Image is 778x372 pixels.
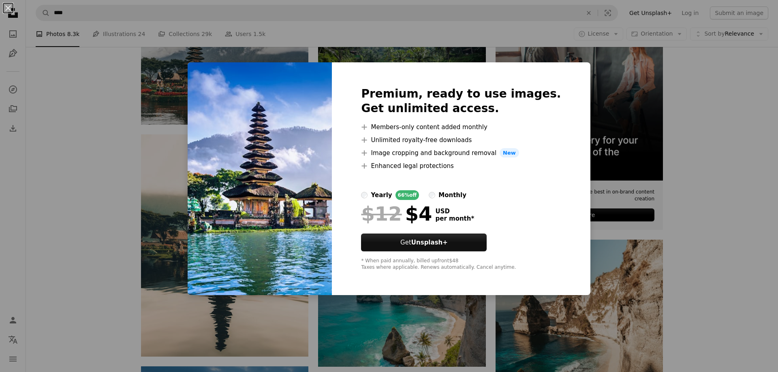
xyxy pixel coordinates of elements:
button: GetUnsplash+ [361,234,487,251]
div: * When paid annually, billed upfront $48 Taxes where applicable. Renews automatically. Cancel any... [361,258,561,271]
img: premium_photo-1661878915254-f3163e91d870 [188,62,332,295]
div: $4 [361,203,432,224]
div: monthly [438,190,466,200]
li: Unlimited royalty-free downloads [361,135,561,145]
li: Enhanced legal protections [361,161,561,171]
h2: Premium, ready to use images. Get unlimited access. [361,87,561,116]
span: per month * [435,215,474,222]
div: 66% off [395,190,419,200]
input: yearly66%off [361,192,368,198]
li: Image cropping and background removal [361,148,561,158]
span: USD [435,208,474,215]
strong: Unsplash+ [411,239,448,246]
div: yearly [371,190,392,200]
li: Members-only content added monthly [361,122,561,132]
input: monthly [429,192,435,198]
span: $12 [361,203,402,224]
span: New [500,148,519,158]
